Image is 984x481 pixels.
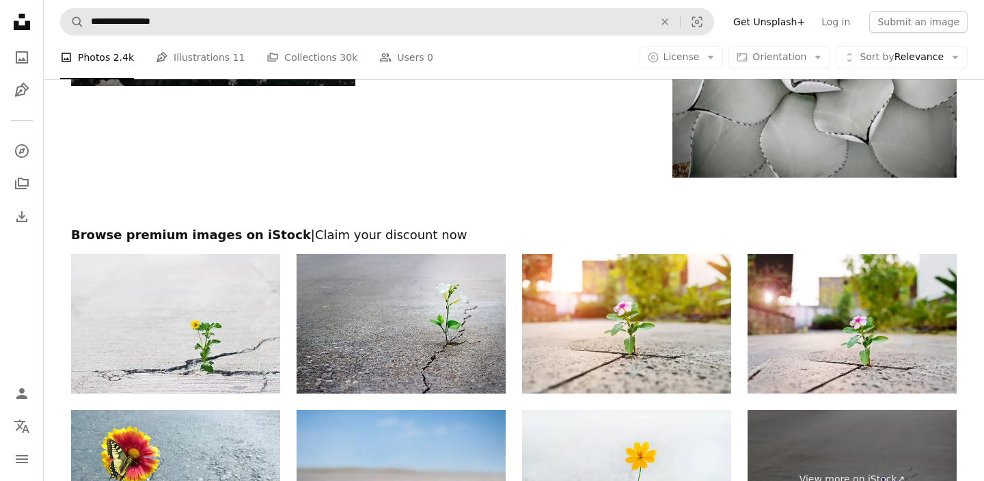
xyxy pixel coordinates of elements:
button: Orientation [728,46,830,68]
img: Wild flower growing through crack in the tiled pavement. [522,254,731,394]
span: Sort by [860,51,894,62]
button: Language [8,413,36,440]
span: License [664,51,700,62]
button: Clear [650,9,680,35]
a: Explore [8,137,36,165]
span: Relevance [860,51,944,64]
form: Find visuals sitewide [60,8,714,36]
span: 11 [233,50,245,65]
a: Get Unsplash+ [725,11,813,33]
h2: Browse premium images on iStock [71,227,957,243]
button: Submit an image [869,11,968,33]
img: yellow flower growing on crack street, soft focus, blank text [71,254,280,394]
a: Collections [8,170,36,197]
button: Visual search [681,9,713,35]
a: Photos [8,44,36,71]
span: 30k [340,50,357,65]
button: License [640,46,724,68]
a: Log in [813,11,858,33]
button: Sort byRelevance [836,46,968,68]
a: Illustrations [8,77,36,104]
a: Download History [8,203,36,230]
span: | Claim your discount now [311,228,467,242]
a: Illustrations 11 [156,36,245,79]
a: Users 0 [379,36,433,79]
button: Menu [8,445,36,473]
img: white flower growing on crack street, soft focus, blank text [297,254,506,394]
a: Home — Unsplash [8,8,36,38]
span: Orientation [752,51,806,62]
button: Search Unsplash [61,9,84,35]
img: Wild flower growing through crack in the tiled pavement [748,254,957,394]
span: 0 [427,50,433,65]
a: Log in / Sign up [8,380,36,407]
a: Collections 30k [266,36,357,79]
